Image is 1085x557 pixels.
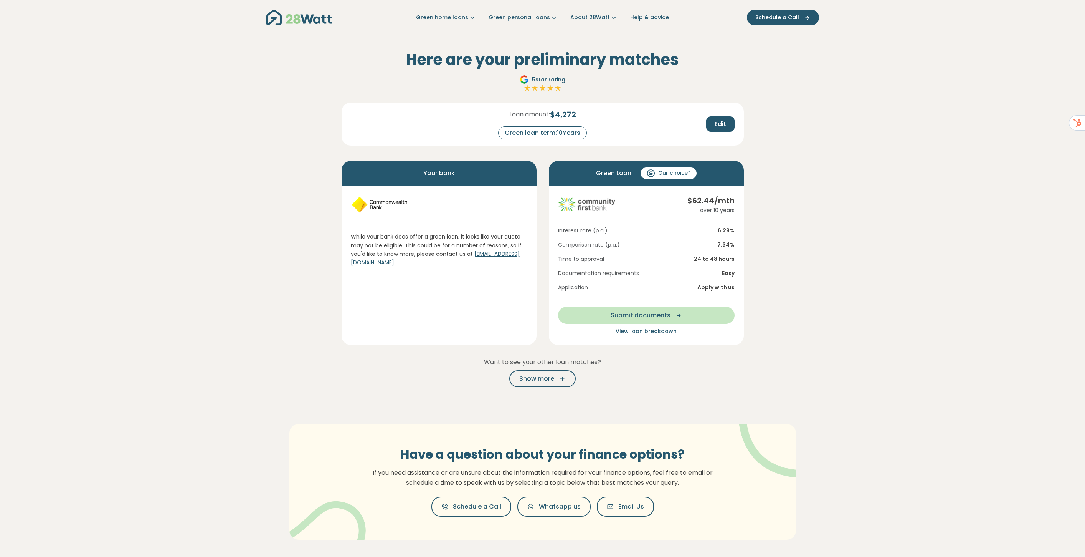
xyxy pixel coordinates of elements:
span: Submit documents [611,311,670,320]
button: Email Us [597,497,654,517]
span: Comparison rate (p.a.) [558,241,620,249]
span: Our choice* [658,169,690,177]
img: Full star [524,84,531,92]
img: 28Watt [266,10,332,25]
span: View loan breakdown [616,327,677,335]
span: Apply with us [697,283,735,292]
a: Green home loans [416,13,476,22]
img: Full star [531,84,539,92]
div: Green loan term: 10 Years [498,126,587,139]
span: 24 to 48 hours [694,255,735,263]
span: 5 star rating [532,76,565,84]
div: $ 62.44 /mth [687,195,735,206]
button: Whatsapp us [517,497,591,517]
button: Edit [706,116,735,132]
button: Schedule a Call [431,497,511,517]
span: Loan amount: [509,110,550,119]
button: Schedule a Call [747,10,819,25]
h2: Here are your preliminary matches [342,50,744,69]
p: While your bank does offer a green loan, it looks like your quote may not be eligible. This could... [351,232,527,267]
img: Google [520,75,529,84]
span: 7.34 % [717,241,735,249]
span: $ 4,272 [550,109,576,120]
span: Show more [519,374,554,383]
a: Help & advice [630,13,669,22]
img: cba logo [351,195,408,214]
span: Documentation requirements [558,269,639,277]
a: About 28Watt [570,13,618,22]
div: over 10 years [687,206,735,214]
span: Application [558,283,588,292]
span: Your bank [423,167,455,179]
span: Schedule a Call [453,502,501,511]
span: Schedule a Call [755,13,799,22]
img: vector [719,403,819,478]
img: Full star [539,84,547,92]
img: Full star [547,84,554,92]
a: Google5star ratingFull starFull starFull starFull starFull star [519,75,566,93]
iframe: Chat Widget [1047,520,1085,557]
nav: Main navigation [266,8,819,27]
img: Full star [554,84,562,92]
span: Interest rate (p.a.) [558,227,608,235]
h3: Have a question about your finance options? [368,447,717,462]
span: Whatsapp us [539,502,581,511]
p: Want to see your other loan matches? [342,357,744,367]
span: Edit [715,119,726,129]
p: If you need assistance or are unsure about the information required for your finance options, fee... [368,468,717,487]
img: community-first logo [558,195,616,214]
button: Submit documents [558,307,735,324]
a: Green personal loans [489,13,558,22]
button: Show more [509,370,576,387]
span: 6.29 % [718,227,735,235]
span: Email Us [618,502,644,511]
span: Time to approval [558,255,604,263]
button: View loan breakdown [558,327,735,336]
span: Green Loan [596,167,631,179]
a: [EMAIL_ADDRESS][DOMAIN_NAME] [351,250,520,266]
span: Easy [722,269,735,277]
